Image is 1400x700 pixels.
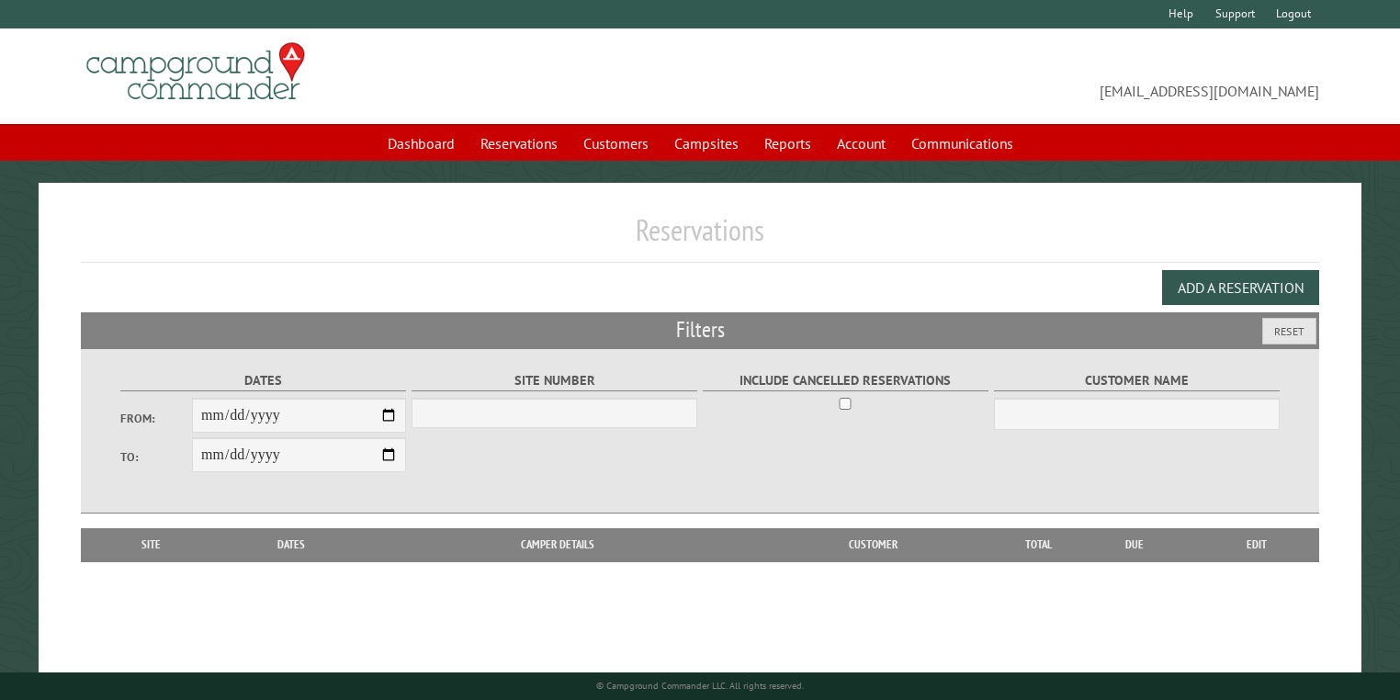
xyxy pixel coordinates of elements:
[596,680,804,692] small: © Campground Commander LLC. All rights reserved.
[744,528,1002,561] th: Customer
[377,126,466,161] a: Dashboard
[120,448,192,466] label: To:
[1076,528,1193,561] th: Due
[1162,270,1319,305] button: Add a Reservation
[1002,528,1076,561] th: Total
[372,528,745,561] th: Camper Details
[412,370,697,391] label: Site Number
[1193,528,1319,561] th: Edit
[120,410,192,427] label: From:
[1262,318,1316,344] button: Reset
[572,126,660,161] a: Customers
[700,51,1319,102] span: [EMAIL_ADDRESS][DOMAIN_NAME]
[90,528,212,561] th: Site
[703,370,988,391] label: Include Cancelled Reservations
[81,36,310,107] img: Campground Commander
[900,126,1024,161] a: Communications
[81,312,1320,347] h2: Filters
[663,126,750,161] a: Campsites
[753,126,822,161] a: Reports
[120,370,406,391] label: Dates
[826,126,897,161] a: Account
[81,212,1320,263] h1: Reservations
[211,528,371,561] th: Dates
[994,370,1280,391] label: Customer Name
[469,126,569,161] a: Reservations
